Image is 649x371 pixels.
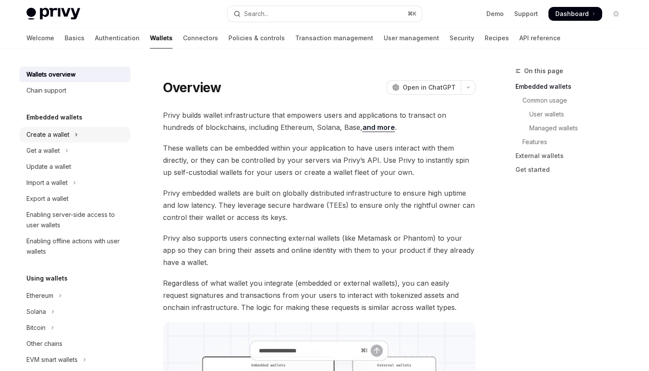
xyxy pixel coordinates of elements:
[387,80,461,95] button: Open in ChatGPT
[26,85,66,96] div: Chain support
[20,288,130,303] button: Toggle Ethereum section
[485,28,509,48] a: Recipes
[486,10,504,18] a: Demo
[20,83,130,98] a: Chain support
[515,163,630,177] a: Get started
[26,161,71,172] div: Update a wallet
[295,28,373,48] a: Transaction management
[163,232,476,268] span: Privy also supports users connecting external wallets (like Metamask or Phantom) to your app so t...
[26,210,125,230] div: Enabling server-side access to user wallets
[548,7,602,21] a: Dashboard
[26,145,60,156] div: Get a wallet
[259,341,357,360] input: Ask a question...
[20,207,130,233] a: Enabling server-side access to user wallets
[555,10,589,18] span: Dashboard
[20,175,130,190] button: Toggle Import a wallet section
[20,191,130,206] a: Export a wallet
[163,277,476,313] span: Regardless of what wallet you integrate (embedded or external wallets), you can easily request si...
[26,69,75,80] div: Wallets overview
[450,28,474,48] a: Security
[371,345,383,357] button: Send message
[20,233,130,259] a: Enabling offline actions with user wallets
[150,28,173,48] a: Wallets
[20,336,130,352] a: Other chains
[609,7,623,21] button: Toggle dark mode
[26,323,46,333] div: Bitcoin
[384,28,439,48] a: User management
[163,80,222,95] h1: Overview
[65,28,85,48] a: Basics
[26,129,69,140] div: Create a wallet
[514,10,538,18] a: Support
[20,304,130,319] button: Toggle Solana section
[20,320,130,336] button: Toggle Bitcoin section
[20,352,130,368] button: Toggle EVM smart wallets section
[95,28,140,48] a: Authentication
[362,123,395,132] a: and more
[403,83,456,92] span: Open in ChatGPT
[26,236,125,257] div: Enabling offline actions with user wallets
[26,355,78,365] div: EVM smart wallets
[163,109,476,133] span: Privy builds wallet infrastructure that empowers users and applications to transact on hundreds o...
[26,177,68,188] div: Import a wallet
[26,306,46,317] div: Solana
[183,28,218,48] a: Connectors
[524,66,563,76] span: On this page
[244,9,268,19] div: Search...
[20,67,130,82] a: Wallets overview
[20,143,130,158] button: Toggle Get a wallet section
[228,6,422,22] button: Open search
[163,142,476,178] span: These wallets can be embedded within your application to have users interact with them directly, ...
[26,273,68,284] h5: Using wallets
[515,94,630,107] a: Common usage
[26,194,68,204] div: Export a wallet
[163,187,476,223] span: Privy embedded wallets are built on globally distributed infrastructure to ensure high uptime and...
[515,135,630,149] a: Features
[515,80,630,94] a: Embedded wallets
[26,339,62,349] div: Other chains
[515,107,630,121] a: User wallets
[26,290,53,301] div: Ethereum
[408,10,417,17] span: ⌘ K
[515,149,630,163] a: External wallets
[515,121,630,135] a: Managed wallets
[519,28,561,48] a: API reference
[20,159,130,174] a: Update a wallet
[228,28,285,48] a: Policies & controls
[26,28,54,48] a: Welcome
[26,112,82,123] h5: Embedded wallets
[26,8,80,20] img: light logo
[20,127,130,142] button: Toggle Create a wallet section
